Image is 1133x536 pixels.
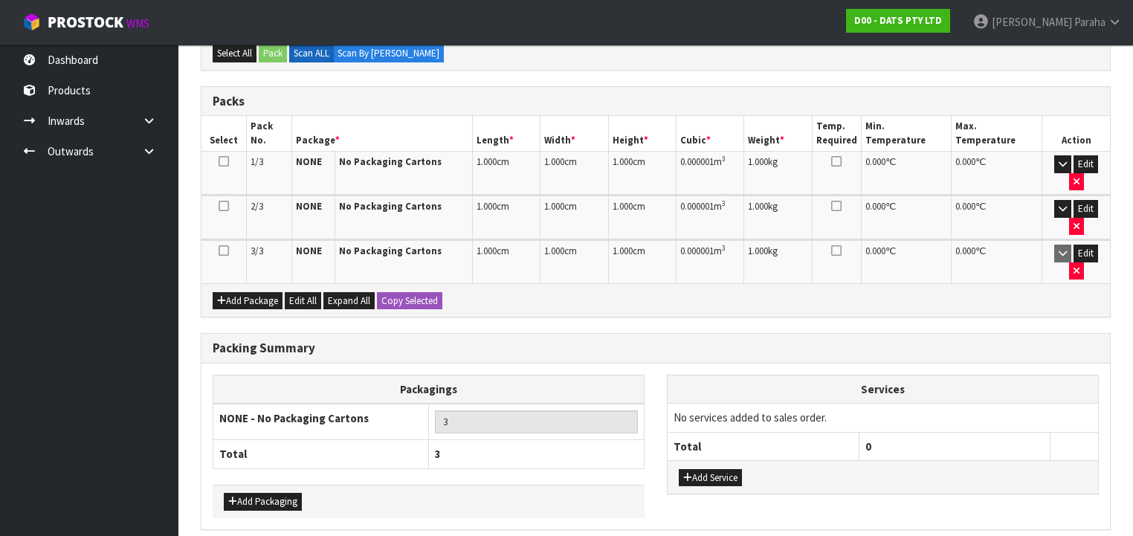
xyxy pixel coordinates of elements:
td: ℃ [952,152,1042,195]
span: 3 [435,447,441,461]
span: 0.000001 [680,245,714,257]
th: Package [292,116,473,151]
button: Edit [1074,245,1098,262]
button: Pack [259,45,287,62]
span: ProStock [48,13,123,32]
span: 1.000 [748,200,768,213]
span: 1.000 [477,200,497,213]
td: cm [608,152,676,195]
strong: NONE [296,200,322,213]
button: Edit [1074,155,1098,173]
th: Select [201,116,247,151]
button: Add Service [679,469,742,487]
button: Add Packaging [224,493,302,511]
button: Expand All [323,292,375,310]
td: cm [540,240,608,283]
th: Action [1042,116,1110,151]
span: 1.000 [613,245,633,257]
td: kg [744,240,812,283]
span: 1.000 [477,245,497,257]
sup: 3 [722,154,726,164]
span: 1.000 [544,245,564,257]
span: 1.000 [613,200,633,213]
td: No services added to sales order. [668,404,1098,432]
h3: Packs [213,94,1099,109]
button: Select All [213,45,256,62]
span: 0.000001 [680,200,714,213]
a: D00 - DATS PTY LTD [846,9,950,33]
td: m [676,196,743,239]
td: kg [744,152,812,195]
th: Total [213,440,429,468]
th: Length [473,116,540,151]
strong: D00 - DATS PTY LTD [854,14,942,27]
span: 0.000001 [680,155,714,168]
td: kg [744,196,812,239]
th: Services [668,375,1098,404]
span: 2/3 [251,200,263,213]
td: m [676,152,743,195]
td: ℃ [952,196,1042,239]
span: 1.000 [748,245,768,257]
span: 1/3 [251,155,263,168]
strong: NONE [296,245,322,257]
th: Packagings [213,375,645,404]
td: cm [473,196,540,239]
label: Scan ALL [289,45,334,62]
th: Total [668,432,859,460]
strong: No Packaging Cartons [339,245,442,257]
td: ℃ [952,240,1042,283]
strong: No Packaging Cartons [339,200,442,213]
label: Scan By [PERSON_NAME] [333,45,444,62]
td: m [676,240,743,283]
td: ℃ [861,152,952,195]
span: 0 [865,439,871,453]
button: Add Package [213,292,283,310]
strong: NONE [296,155,322,168]
th: Min. Temperature [861,116,952,151]
td: cm [473,240,540,283]
th: Weight [744,116,812,151]
span: 1.000 [613,155,633,168]
span: 3/3 [251,245,263,257]
span: 1.000 [544,200,564,213]
span: Paraha [1074,15,1105,29]
span: 1.000 [748,155,768,168]
th: Temp. Required [812,116,861,151]
span: 0.000 [955,155,975,168]
td: ℃ [861,240,952,283]
sup: 3 [722,198,726,208]
strong: No Packaging Cartons [339,155,442,168]
span: 0.000 [865,200,885,213]
th: Height [608,116,676,151]
span: 0.000 [865,245,885,257]
th: Width [540,116,608,151]
td: cm [608,240,676,283]
th: Pack No. [247,116,292,151]
td: cm [540,152,608,195]
button: Edit [1074,200,1098,218]
th: Max. Temperature [952,116,1042,151]
span: 0.000 [865,155,885,168]
th: Cubic [676,116,743,151]
button: Copy Selected [377,292,442,310]
small: WMS [126,16,149,30]
h3: Packing Summary [213,341,1099,355]
span: [PERSON_NAME] [992,15,1072,29]
span: 0.000 [955,200,975,213]
td: ℃ [861,196,952,239]
td: cm [608,196,676,239]
button: Edit All [285,292,321,310]
sup: 3 [722,243,726,253]
td: cm [540,196,608,239]
span: 0.000 [955,245,975,257]
span: 1.000 [477,155,497,168]
strong: NONE - No Packaging Cartons [219,411,369,425]
img: cube-alt.png [22,13,41,31]
span: Expand All [328,294,370,307]
td: cm [473,152,540,195]
span: 1.000 [544,155,564,168]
